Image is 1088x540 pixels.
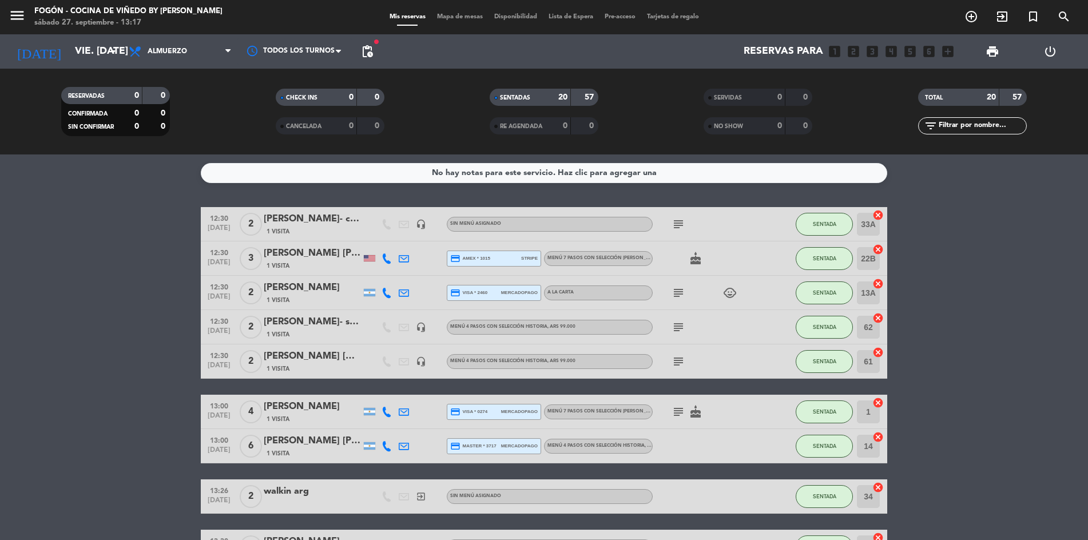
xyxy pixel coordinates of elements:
span: visa * 2460 [450,288,487,298]
strong: 0 [134,109,139,117]
i: [DATE] [9,39,69,64]
strong: 0 [134,122,139,130]
span: 1 Visita [267,296,289,305]
span: RE AGENDADA [500,124,542,129]
span: master * 3717 [450,441,497,451]
span: Disponibilidad [489,14,543,20]
i: looks_3 [865,44,880,59]
span: NO SHOW [714,124,743,129]
input: Filtrar por nombre... [938,120,1026,132]
strong: 0 [375,93,382,101]
i: looks_6 [922,44,936,59]
span: 12:30 [205,348,233,362]
span: [DATE] [205,497,233,510]
i: looks_5 [903,44,918,59]
strong: 20 [558,93,567,101]
div: [PERSON_NAME]- casa [PERSON_NAME] [264,212,361,227]
span: print [986,45,999,58]
div: [PERSON_NAME] [PERSON_NAME] [264,246,361,261]
strong: 0 [375,122,382,130]
span: , ARS 99.000 [645,443,673,448]
span: RESERVADAS [68,93,105,99]
span: Sin menú asignado [450,221,501,226]
i: subject [672,405,685,419]
span: CANCELADA [286,124,321,129]
button: SENTADA [796,400,853,423]
span: CONFIRMADA [68,111,108,117]
span: 2 [240,213,262,236]
span: 1 Visita [267,261,289,271]
i: cancel [872,278,884,289]
i: child_care [723,286,737,300]
strong: 0 [349,93,354,101]
span: [DATE] [205,224,233,237]
strong: 0 [563,122,567,130]
span: TOTAL [925,95,943,101]
span: SENTADA [813,493,836,499]
i: menu [9,7,26,24]
button: SENTADA [796,247,853,270]
i: cancel [872,397,884,408]
i: looks_two [846,44,861,59]
span: mercadopago [501,408,538,415]
strong: 0 [161,92,168,100]
div: [PERSON_NAME] [264,399,361,414]
span: Pre-acceso [599,14,641,20]
span: SENTADA [813,221,836,227]
strong: 0 [134,92,139,100]
strong: 0 [777,93,782,101]
button: SENTADA [796,350,853,373]
i: subject [672,217,685,231]
span: 1 Visita [267,330,289,339]
span: stripe [521,255,538,262]
span: SENTADA [813,358,836,364]
span: 2 [240,316,262,339]
strong: 57 [1012,93,1024,101]
i: looks_one [827,44,842,59]
div: [PERSON_NAME] [264,280,361,295]
span: [DATE] [205,293,233,306]
span: Menú 4 pasos con selección Historia [547,443,673,448]
i: cancel [872,209,884,221]
div: [PERSON_NAME] [PERSON_NAME] [264,434,361,448]
div: walkin arg [264,484,361,499]
strong: 0 [349,122,354,130]
span: 13:00 [205,399,233,412]
i: cake [689,252,702,265]
span: pending_actions [360,45,374,58]
span: Mapa de mesas [431,14,489,20]
i: cancel [872,347,884,358]
span: SENTADA [813,408,836,415]
div: [PERSON_NAME] [GEOGRAPHIC_DATA][PERSON_NAME]- suntrip [264,349,361,364]
span: amex * 1015 [450,253,490,264]
span: A LA CARTA [547,290,574,295]
i: search [1057,10,1071,23]
i: headset_mic [416,356,426,367]
i: credit_card [450,441,460,451]
span: Menú 7 pasos con selección [PERSON_NAME] [547,256,693,260]
span: Menú 7 pasos con selección [PERSON_NAME] [547,409,662,414]
strong: 0 [803,93,810,101]
span: SENTADA [813,443,836,449]
span: 2 [240,350,262,373]
span: mercadopago [501,289,538,296]
strong: 0 [803,122,810,130]
strong: 20 [987,93,996,101]
div: LOG OUT [1022,34,1080,69]
i: add_circle_outline [964,10,978,23]
div: No hay notas para este servicio. Haz clic para agregar una [432,166,657,180]
span: 2 [240,485,262,508]
i: headset_mic [416,219,426,229]
span: 12:30 [205,280,233,293]
i: filter_list [924,119,938,133]
span: Mis reservas [384,14,431,20]
span: 13:00 [205,433,233,446]
div: sábado 27. septiembre - 13:17 [34,17,223,29]
span: Lista de Espera [543,14,599,20]
span: SENTADAS [500,95,530,101]
span: 1 Visita [267,415,289,424]
span: [DATE] [205,412,233,425]
span: 4 [240,400,262,423]
i: exit_to_app [416,491,426,502]
span: , ARS 99.000 [547,359,575,363]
